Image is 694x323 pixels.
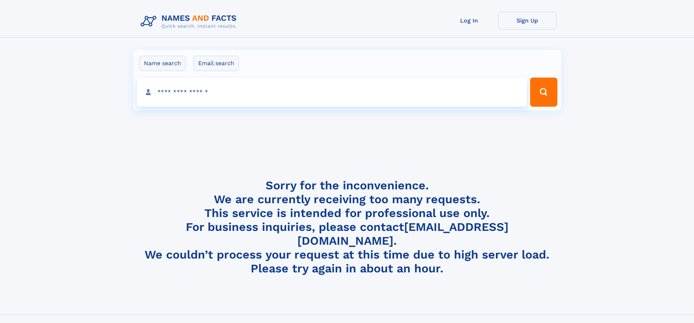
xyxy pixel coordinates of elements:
[193,56,239,71] label: Email search
[440,12,498,29] a: Log In
[138,12,243,31] img: Logo Names and Facts
[139,56,186,71] label: Name search
[498,12,557,29] a: Sign Up
[138,178,557,276] h4: Sorry for the inconvenience. We are currently receiving too many requests. This service is intend...
[530,78,557,107] button: Search Button
[297,220,509,248] a: [EMAIL_ADDRESS][DOMAIN_NAME]
[137,78,527,107] input: search input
